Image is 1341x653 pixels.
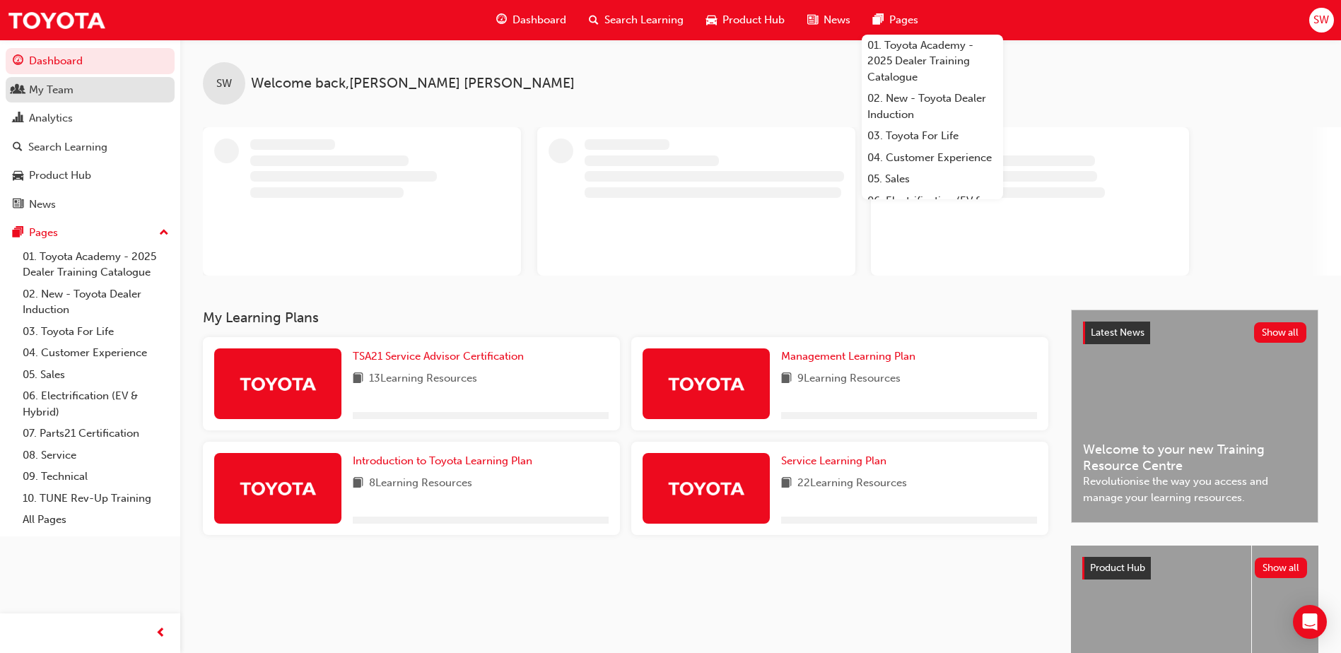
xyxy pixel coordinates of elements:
[6,48,175,74] a: Dashboard
[353,370,363,388] span: book-icon
[17,423,175,445] a: 07. Parts21 Certification
[6,220,175,246] button: Pages
[251,76,575,92] span: Welcome back , [PERSON_NAME] [PERSON_NAME]
[239,371,317,396] img: Trak
[1254,322,1307,343] button: Show all
[17,445,175,466] a: 08. Service
[781,370,792,388] span: book-icon
[13,141,23,154] span: search-icon
[13,112,23,125] span: chart-icon
[667,371,745,396] img: Trak
[29,167,91,184] div: Product Hub
[28,139,107,155] div: Search Learning
[17,321,175,343] a: 03. Toyota For Life
[578,6,695,35] a: search-iconSearch Learning
[604,12,684,28] span: Search Learning
[1090,562,1145,574] span: Product Hub
[13,55,23,68] span: guage-icon
[17,385,175,423] a: 06. Electrification (EV & Hybrid)
[496,11,507,29] span: guage-icon
[239,476,317,500] img: Trak
[7,4,106,36] img: Trak
[1071,310,1318,523] a: Latest NewsShow allWelcome to your new Training Resource CentreRevolutionise the way you access a...
[17,466,175,488] a: 09. Technical
[17,364,175,386] a: 05. Sales
[353,348,529,365] a: TSA21 Service Advisor Certification
[781,350,915,363] span: Management Learning Plan
[17,488,175,510] a: 10. TUNE Rev-Up Training
[13,199,23,211] span: news-icon
[1082,557,1307,580] a: Product HubShow all
[1309,8,1334,33] button: SW
[17,283,175,321] a: 02. New - Toyota Dealer Induction
[353,454,532,467] span: Introduction to Toyota Learning Plan
[781,348,921,365] a: Management Learning Plan
[862,168,1003,190] a: 05. Sales
[1083,473,1306,505] span: Revolutionise the way you access and manage your learning resources.
[485,6,578,35] a: guage-iconDashboard
[6,77,175,103] a: My Team
[13,170,23,182] span: car-icon
[862,125,1003,147] a: 03. Toyota For Life
[369,370,477,388] span: 13 Learning Resources
[781,475,792,493] span: book-icon
[1255,558,1308,578] button: Show all
[156,625,166,642] span: prev-icon
[6,134,175,160] a: Search Learning
[353,350,524,363] span: TSA21 Service Advisor Certification
[6,192,175,218] a: News
[1091,326,1144,339] span: Latest News
[1083,442,1306,473] span: Welcome to your new Training Resource Centre
[17,342,175,364] a: 04. Customer Experience
[862,6,930,35] a: pages-iconPages
[13,227,23,240] span: pages-icon
[159,224,169,242] span: up-icon
[29,196,56,213] div: News
[29,82,74,98] div: My Team
[873,11,884,29] span: pages-icon
[17,246,175,283] a: 01. Toyota Academy - 2025 Dealer Training Catalogue
[216,76,232,92] span: SW
[667,476,745,500] img: Trak
[797,370,901,388] span: 9 Learning Resources
[203,310,1048,326] h3: My Learning Plans
[6,105,175,131] a: Analytics
[6,45,175,220] button: DashboardMy TeamAnalyticsSearch LearningProduct HubNews
[807,11,818,29] span: news-icon
[796,6,862,35] a: news-iconNews
[13,84,23,97] span: people-icon
[17,509,175,531] a: All Pages
[824,12,850,28] span: News
[781,453,892,469] a: Service Learning Plan
[862,190,1003,228] a: 06. Electrification (EV & Hybrid)
[1313,12,1329,28] span: SW
[29,110,73,127] div: Analytics
[353,453,538,469] a: Introduction to Toyota Learning Plan
[862,147,1003,169] a: 04. Customer Experience
[353,475,363,493] span: book-icon
[589,11,599,29] span: search-icon
[889,12,918,28] span: Pages
[1293,605,1327,639] div: Open Intercom Messenger
[722,12,785,28] span: Product Hub
[695,6,796,35] a: car-iconProduct Hub
[6,163,175,189] a: Product Hub
[513,12,566,28] span: Dashboard
[862,35,1003,88] a: 01. Toyota Academy - 2025 Dealer Training Catalogue
[369,475,472,493] span: 8 Learning Resources
[862,88,1003,125] a: 02. New - Toyota Dealer Induction
[797,475,907,493] span: 22 Learning Resources
[781,454,886,467] span: Service Learning Plan
[29,225,58,241] div: Pages
[706,11,717,29] span: car-icon
[1083,322,1306,344] a: Latest NewsShow all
